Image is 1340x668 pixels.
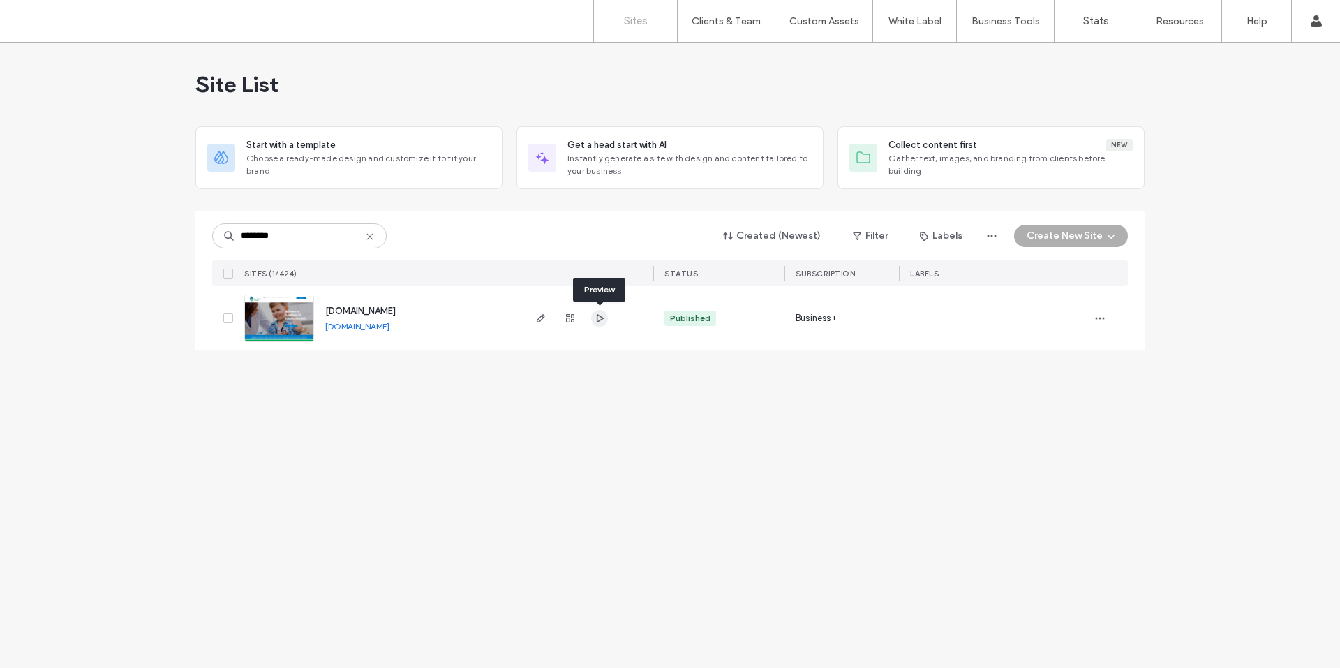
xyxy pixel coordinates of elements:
[711,225,833,247] button: Created (Newest)
[567,138,667,152] span: Get a head start with AI
[907,225,975,247] button: Labels
[325,306,396,316] a: [DOMAIN_NAME]
[971,15,1040,27] label: Business Tools
[789,15,859,27] label: Custom Assets
[664,269,698,279] span: STATUS
[1083,15,1109,27] label: Stats
[1156,15,1204,27] label: Resources
[195,70,278,98] span: Site List
[246,138,336,152] span: Start with a template
[244,269,297,279] span: SITES (1/424)
[1246,15,1267,27] label: Help
[888,152,1133,177] span: Gather text, images, and branding from clients before building.
[839,225,902,247] button: Filter
[567,152,812,177] span: Instantly generate a site with design and content tailored to your business.
[624,15,648,27] label: Sites
[1105,139,1133,151] div: New
[246,152,491,177] span: Choose a ready-made design and customize it to fit your brand.
[195,126,502,189] div: Start with a templateChoose a ready-made design and customize it to fit your brand.
[796,269,855,279] span: SUBSCRIPTION
[1014,225,1128,247] button: Create New Site
[325,321,389,332] a: [DOMAIN_NAME]
[888,138,977,152] span: Collect content first
[692,15,761,27] label: Clients & Team
[31,10,60,22] span: Help
[670,312,710,325] div: Published
[573,278,625,302] div: Preview
[910,269,939,279] span: LABELS
[837,126,1145,189] div: Collect content firstNewGather text, images, and branding from clients before building.
[516,126,824,189] div: Get a head start with AIInstantly generate a site with design and content tailored to your business.
[796,311,837,325] span: Business+
[888,15,941,27] label: White Label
